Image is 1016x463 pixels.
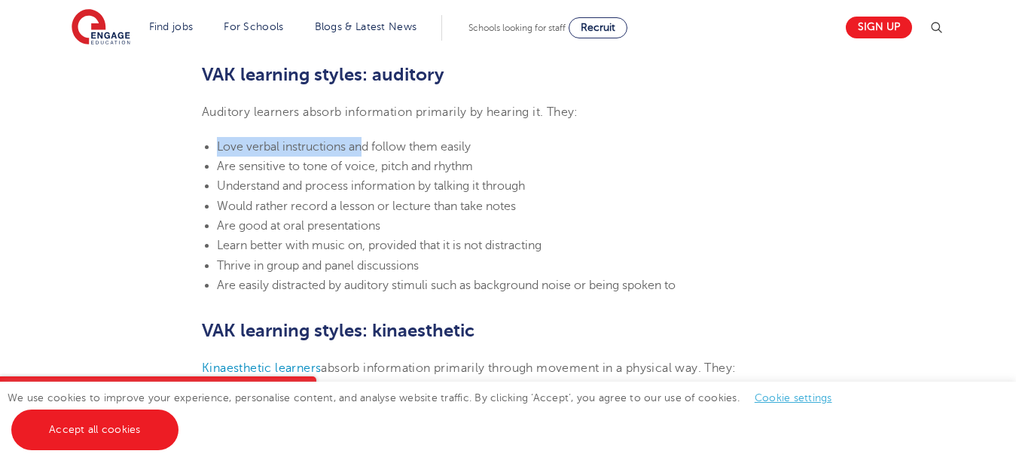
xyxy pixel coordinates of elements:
[217,219,380,233] span: Are good at oral presentations
[8,392,847,435] span: We use cookies to improve your experience, personalise content, and analyse website traffic. By c...
[581,22,615,33] span: Recruit
[569,17,627,38] a: Recruit
[149,21,194,32] a: Find jobs
[72,9,130,47] img: Engage Education
[217,259,419,273] span: Thrive in group and panel discussions
[224,21,283,32] a: For Schools
[468,23,566,33] span: Schools looking for staff
[846,17,912,38] a: Sign up
[202,361,321,375] a: Kinaesthetic learners
[217,279,676,292] span: Are easily distracted by auditory stimuli such as background noise or being spoken to
[217,179,525,193] span: Understand and process information by talking it through
[286,376,316,407] button: Close
[217,160,473,173] span: Are sensitive to tone of voice, pitch and rhythm
[755,392,832,404] a: Cookie settings
[217,239,542,252] span: Learn better with music on, provided that it is not distracting
[202,320,474,341] b: VAK learning styles: kinaesthetic
[202,64,444,85] b: VAK learning styles: auditory
[217,140,471,154] span: Love verbal instructions and follow them easily
[11,410,178,450] a: Accept all cookies
[217,200,516,213] span: Would rather record a lesson or lecture than take notes
[321,361,736,375] span: absorb information primarily through movement in a physical way. They:
[315,21,417,32] a: Blogs & Latest News
[202,105,578,119] span: Auditory learners absorb information primarily by hearing it. They:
